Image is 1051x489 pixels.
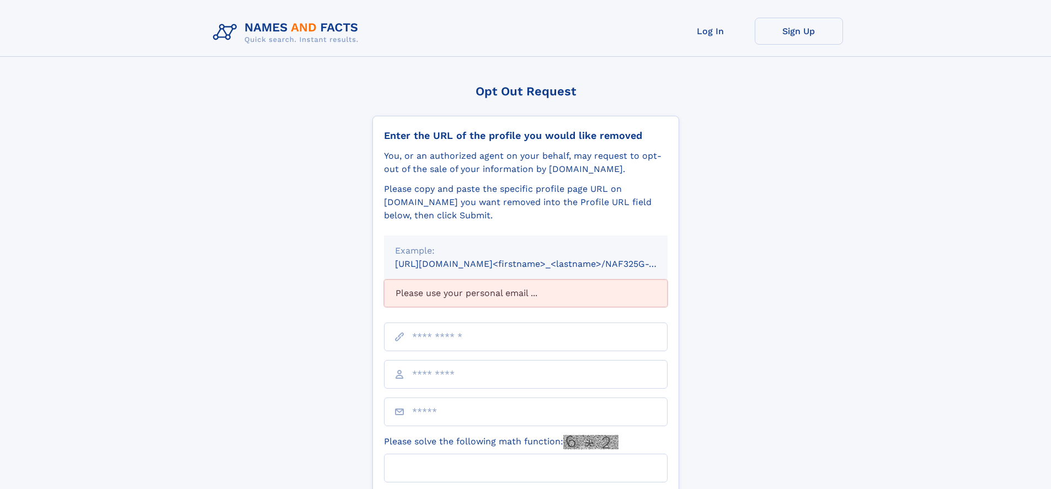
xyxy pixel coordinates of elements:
div: Please use your personal email ... [384,280,668,307]
div: Please copy and paste the specific profile page URL on [DOMAIN_NAME] you want removed into the Pr... [384,182,668,222]
div: Opt Out Request [372,84,679,98]
div: You, or an authorized agent on your behalf, may request to opt-out of the sale of your informatio... [384,149,668,176]
img: Logo Names and Facts [209,18,367,47]
label: Please solve the following math function: [384,435,618,449]
div: Enter the URL of the profile you would like removed [384,130,668,142]
a: Sign Up [755,18,843,45]
small: [URL][DOMAIN_NAME]<firstname>_<lastname>/NAF325G-xxxxxxxx [395,259,689,269]
div: Example: [395,244,657,257]
a: Log In [666,18,755,45]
